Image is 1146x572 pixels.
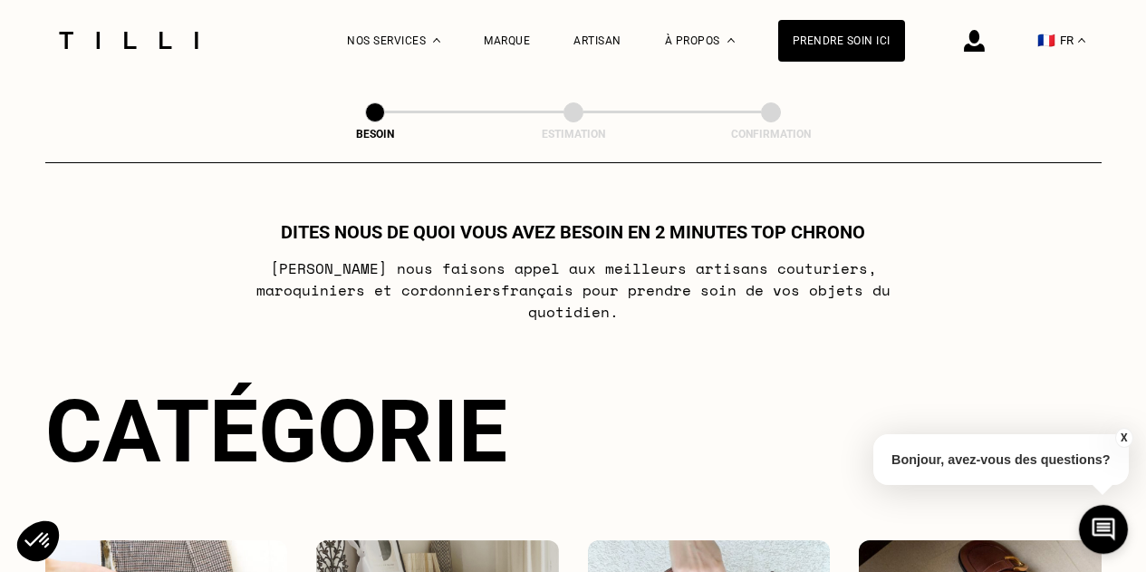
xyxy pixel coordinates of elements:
img: menu déroulant [1078,38,1085,43]
a: Marque [484,34,530,47]
a: Artisan [573,34,621,47]
p: Bonjour, avez-vous des questions? [873,434,1129,485]
div: Estimation [483,128,664,141]
p: [PERSON_NAME] nous faisons appel aux meilleurs artisans couturiers , maroquiniers et cordonniers ... [214,257,932,323]
div: Besoin [284,128,466,141]
span: 🇫🇷 [1037,32,1055,49]
button: X [1114,428,1132,448]
img: Menu déroulant [433,38,440,43]
a: Prendre soin ici [778,20,905,62]
div: Confirmation [680,128,862,141]
img: Logo du service de couturière Tilli [53,32,205,49]
div: Catégorie [45,381,1102,482]
img: icône connexion [964,30,985,52]
h1: Dites nous de quoi vous avez besoin en 2 minutes top chrono [281,221,865,243]
img: Menu déroulant à propos [727,38,735,43]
